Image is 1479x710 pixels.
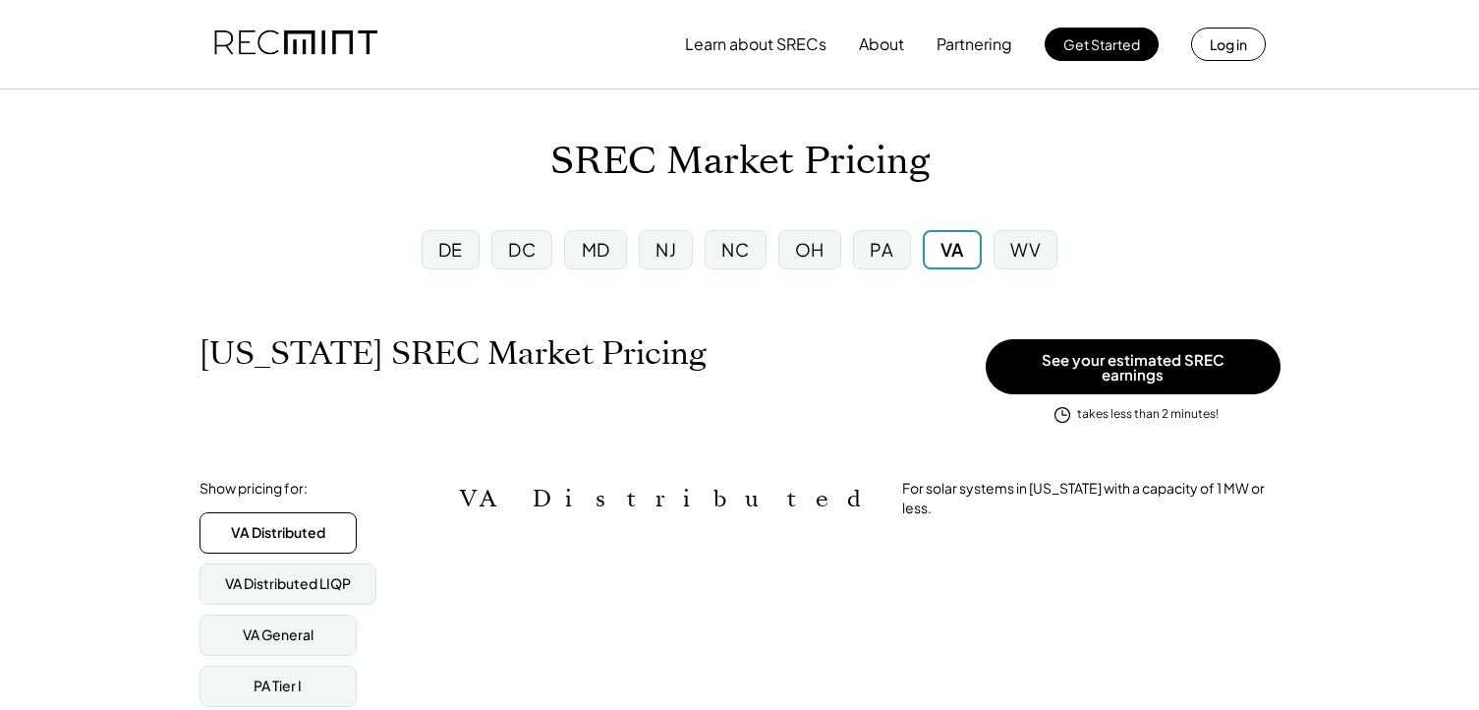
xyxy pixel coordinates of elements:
div: VA General [243,625,313,645]
h1: SREC Market Pricing [550,139,930,185]
div: VA [940,237,964,262]
div: takes less than 2 minutes! [1077,406,1219,423]
button: See your estimated SREC earnings [986,339,1280,394]
div: VA Distributed LIQP [225,574,351,594]
div: NJ [655,237,676,262]
button: Get Started [1045,28,1159,61]
div: PA Tier I [254,677,302,696]
div: MD [582,237,610,262]
button: Learn about SRECs [685,25,826,64]
button: Partnering [937,25,1012,64]
h1: [US_STATE] SREC Market Pricing [199,334,707,373]
div: OH [795,237,825,262]
div: VA Distributed [231,523,325,543]
div: NC [721,237,749,262]
button: Log in [1191,28,1266,61]
div: WV [1010,237,1041,262]
div: DE [438,237,463,262]
button: About [859,25,904,64]
div: DC [508,237,536,262]
h2: VA Distributed [460,485,873,513]
img: recmint-logotype%403x.png [214,11,377,78]
div: For solar systems in [US_STATE] with a capacity of 1 MW or less. [902,479,1280,517]
div: Show pricing for: [199,479,308,499]
div: PA [870,237,893,262]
